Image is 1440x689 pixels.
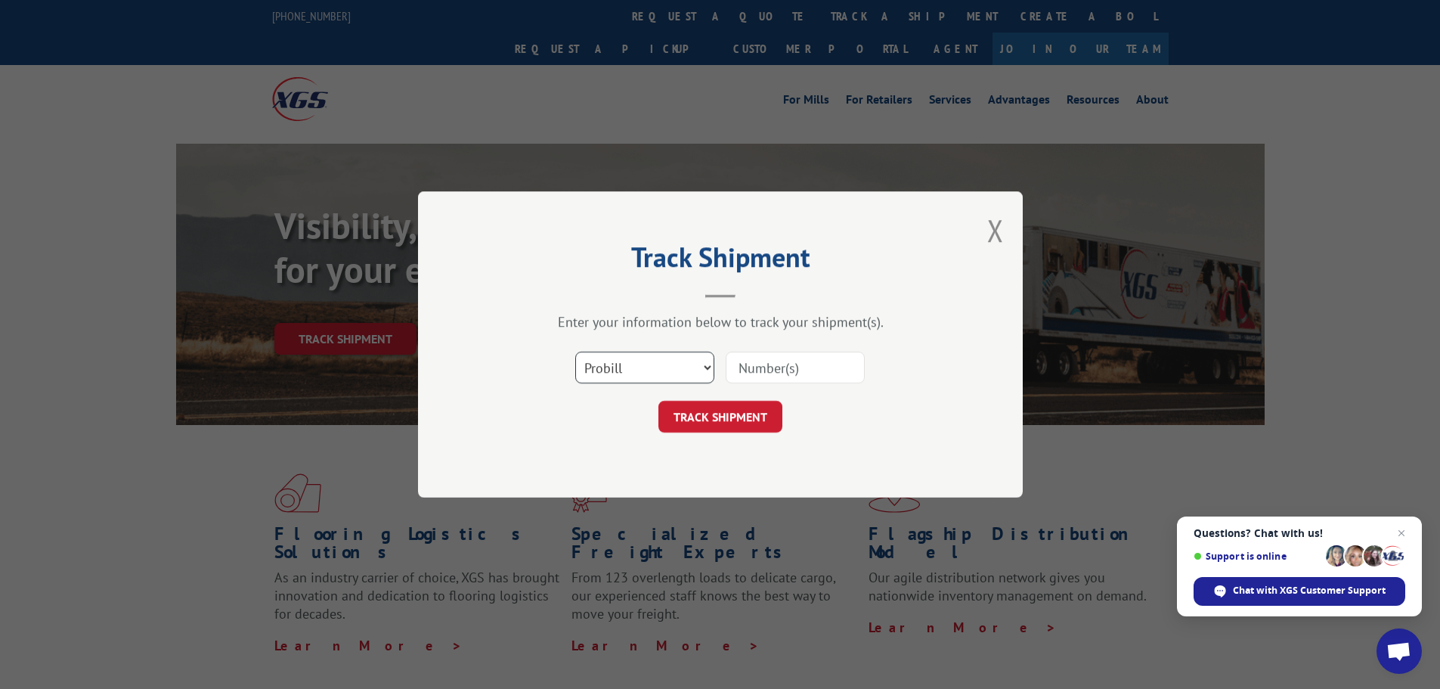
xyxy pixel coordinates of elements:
[1392,524,1411,542] span: Close chat
[1233,584,1386,597] span: Chat with XGS Customer Support
[1194,551,1321,562] span: Support is online
[494,313,947,331] div: Enter your information below to track your shipment(s).
[1377,628,1422,674] div: Open chat
[658,401,782,433] button: TRACK SHIPMENT
[726,352,865,383] input: Number(s)
[494,247,947,275] h2: Track Shipment
[1194,577,1405,606] div: Chat with XGS Customer Support
[1194,527,1405,539] span: Questions? Chat with us!
[987,210,1004,250] button: Close modal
